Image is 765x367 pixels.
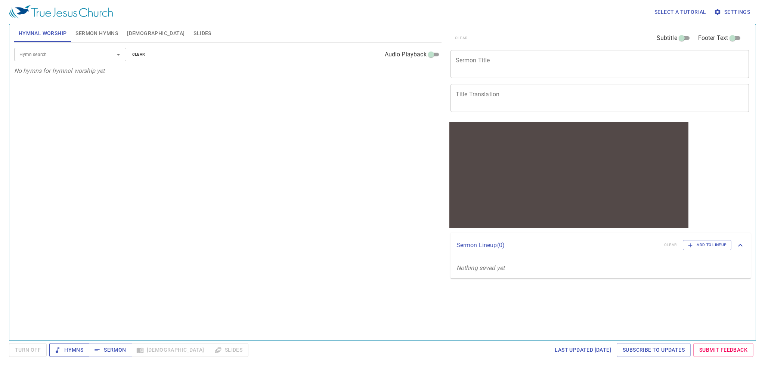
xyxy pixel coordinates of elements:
[132,51,145,58] span: clear
[14,67,105,74] i: No hymns for hymnal worship yet
[688,242,727,248] span: Add to Lineup
[715,7,750,17] span: Settings
[127,29,185,38] span: [DEMOGRAPHIC_DATA]
[128,50,150,59] button: clear
[698,34,728,43] span: Footer Text
[450,233,751,257] div: Sermon Lineup(0)clearAdd to Lineup
[55,345,83,355] span: Hymns
[385,50,427,59] span: Audio Playback
[95,345,126,355] span: Sermon
[193,29,211,38] span: Slides
[699,345,747,355] span: Submit Feedback
[654,7,706,17] span: Select a tutorial
[712,5,753,19] button: Settings
[19,29,67,38] span: Hymnal Worship
[683,240,731,250] button: Add to Lineup
[9,5,113,19] img: True Jesus Church
[552,343,614,357] a: Last updated [DATE]
[456,264,505,271] i: Nothing saved yet
[49,343,89,357] button: Hymns
[447,120,690,230] iframe: from-child
[89,343,132,357] button: Sermon
[555,345,611,355] span: Last updated [DATE]
[113,49,124,60] button: Open
[651,5,709,19] button: Select a tutorial
[693,343,753,357] a: Submit Feedback
[623,345,685,355] span: Subscribe to Updates
[657,34,677,43] span: Subtitle
[75,29,118,38] span: Sermon Hymns
[617,343,691,357] a: Subscribe to Updates
[456,241,658,250] p: Sermon Lineup ( 0 )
